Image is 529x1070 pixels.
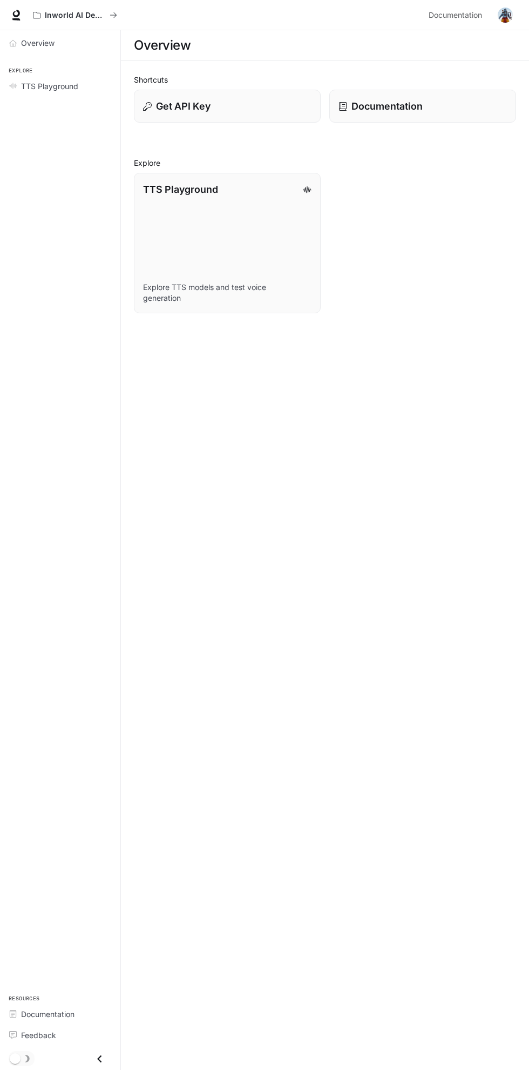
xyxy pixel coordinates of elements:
[21,1008,74,1020] span: Documentation
[45,11,105,20] p: Inworld AI Demos
[134,173,321,313] a: TTS PlaygroundExplore TTS models and test voice generation
[87,1048,112,1070] button: Close drawer
[424,4,490,26] a: Documentation
[28,4,122,26] button: All workspaces
[329,90,516,123] a: Documentation
[351,99,423,113] p: Documentation
[4,1026,116,1045] a: Feedback
[10,1052,21,1064] span: Dark mode toggle
[498,8,513,23] img: User avatar
[429,9,482,22] span: Documentation
[21,1029,56,1041] span: Feedback
[156,99,211,113] p: Get API Key
[134,74,516,85] h2: Shortcuts
[143,182,218,197] p: TTS Playground
[4,77,116,96] a: TTS Playground
[4,1005,116,1024] a: Documentation
[134,157,516,169] h2: Explore
[4,33,116,52] a: Overview
[494,4,516,26] button: User avatar
[143,282,311,304] p: Explore TTS models and test voice generation
[134,90,321,123] button: Get API Key
[21,37,55,49] span: Overview
[21,80,78,92] span: TTS Playground
[134,35,191,56] h1: Overview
